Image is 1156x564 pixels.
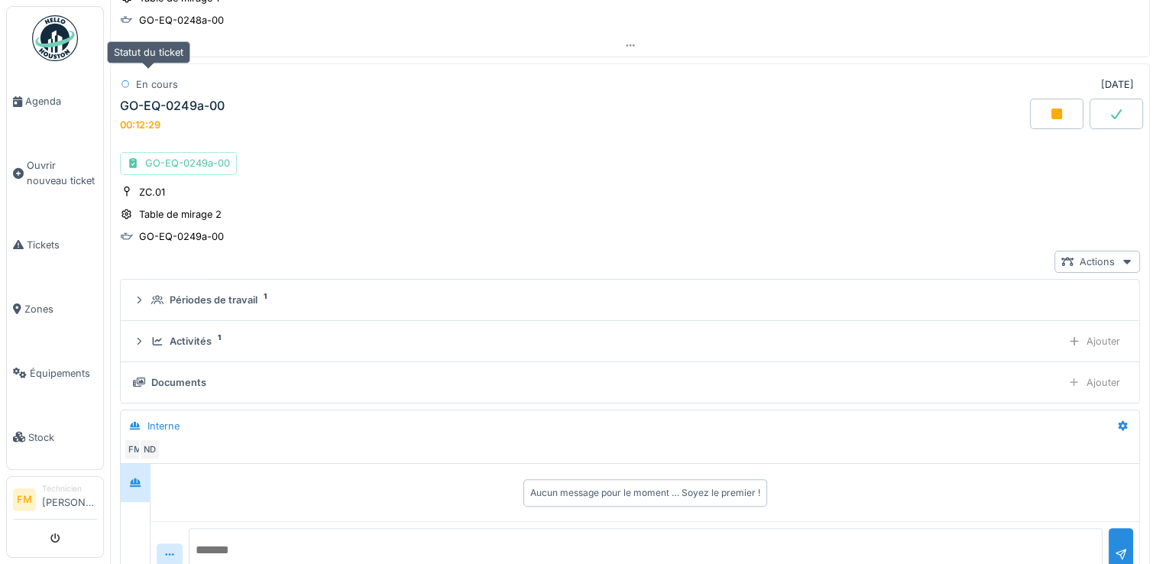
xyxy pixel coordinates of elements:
[136,77,178,92] div: En cours
[7,277,103,341] a: Zones
[1061,330,1127,352] div: Ajouter
[7,405,103,469] a: Stock
[107,41,190,63] div: Statut du ticket
[151,375,206,390] div: Documents
[7,134,103,212] a: Ouvrir nouveau ticket
[120,152,237,174] div: GO-EQ-0249a-00
[42,483,97,494] div: Technicien
[127,327,1133,355] summary: Activités1Ajouter
[124,439,145,460] div: FM
[147,419,180,433] div: Interne
[127,286,1133,314] summary: Périodes de travail1
[530,486,760,500] div: Aucun message pour le moment … Soyez le premier !
[139,439,160,460] div: ND
[120,119,160,131] div: 00:12:29
[7,212,103,277] a: Tickets
[13,483,97,520] a: FM Technicien[PERSON_NAME]
[1054,251,1140,273] div: Actions
[1061,371,1127,394] div: Ajouter
[7,70,103,134] a: Agenda
[170,334,212,348] div: Activités
[28,430,97,445] span: Stock
[139,185,165,199] div: ZC.01
[139,13,224,28] div: GO-EQ-0248a-00
[13,488,36,511] li: FM
[170,293,257,307] div: Périodes de travail
[127,368,1133,397] summary: DocumentsAjouter
[1101,77,1134,92] div: [DATE]
[42,483,97,516] li: [PERSON_NAME]
[24,302,97,316] span: Zones
[32,15,78,61] img: Badge_color-CXgf-gQk.svg
[27,238,97,252] span: Tickets
[120,99,225,113] div: GO-EQ-0249a-00
[25,94,97,109] span: Agenda
[139,229,224,244] div: GO-EQ-0249a-00
[27,158,97,187] span: Ouvrir nouveau ticket
[139,207,222,222] div: Table de mirage 2
[30,366,97,381] span: Équipements
[7,341,103,405] a: Équipements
